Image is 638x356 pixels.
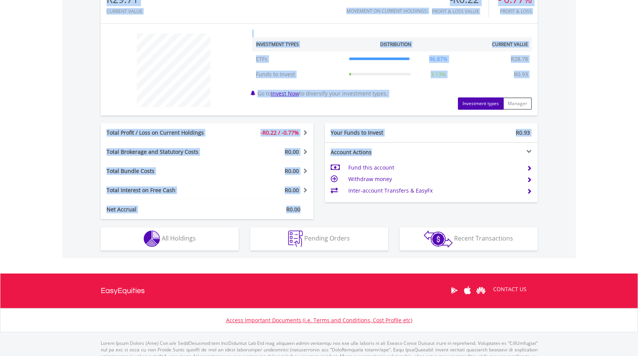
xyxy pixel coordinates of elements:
td: R28.78 [507,51,532,67]
span: R0.00 [285,167,299,175]
span: R0.93 [516,129,530,136]
div: Profit & Loss [498,9,532,14]
span: Pending Orders [304,234,350,242]
div: Go to to diversify your investment types. [246,30,538,110]
td: 3.13% [415,67,462,82]
div: Total Bundle Costs [101,167,225,175]
td: Funds to Invest [252,67,345,82]
div: Your Funds to Invest [325,129,431,137]
img: transactions-zar-wht.png [424,231,453,247]
span: Recent Transactions [454,234,513,242]
a: Huawei [474,279,488,302]
a: EasyEquities [101,274,145,308]
img: pending_instructions-wht.png [288,231,303,247]
td: Inter-account Transfers & EasyFx [348,185,520,196]
div: Net Accrual [101,206,225,213]
span: All Holdings [162,234,196,242]
a: Apple [461,279,474,302]
span: R0.00 [285,186,299,194]
span: R0.00 [286,206,300,213]
div: Account Actions [325,148,431,156]
button: All Holdings [101,227,239,251]
a: CONTACT US [488,279,532,300]
div: Total Profit / Loss on Current Holdings [101,129,225,137]
td: 96.87% [415,51,462,67]
div: Movement on Current Holdings: [346,8,428,13]
a: Access Important Documents (i.e. Terms and Conditions, Cost Profile etc) [226,316,412,324]
th: Investment Types [252,37,345,51]
div: Total Brokerage and Statutory Costs [101,148,225,156]
div: Distribution [380,41,411,48]
img: holdings-wht.png [144,231,160,247]
span: R0.00 [285,148,299,155]
button: Recent Transactions [400,227,538,251]
div: Total Interest on Free Cash [101,186,225,194]
th: Current Value [462,37,532,51]
div: Profit & Loss Value [432,9,489,14]
button: Manager [503,97,532,110]
button: Pending Orders [250,227,388,251]
td: R0.93 [510,67,532,82]
button: Investment types [458,97,504,110]
a: Invest Now [271,90,299,97]
td: Fund this account [348,162,520,173]
div: CURRENT VALUE [107,9,143,14]
td: ETFs [252,51,345,67]
a: Google Play [448,279,461,302]
span: -R0.22 / -0.77% [261,129,299,136]
td: Withdraw money [348,173,520,185]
